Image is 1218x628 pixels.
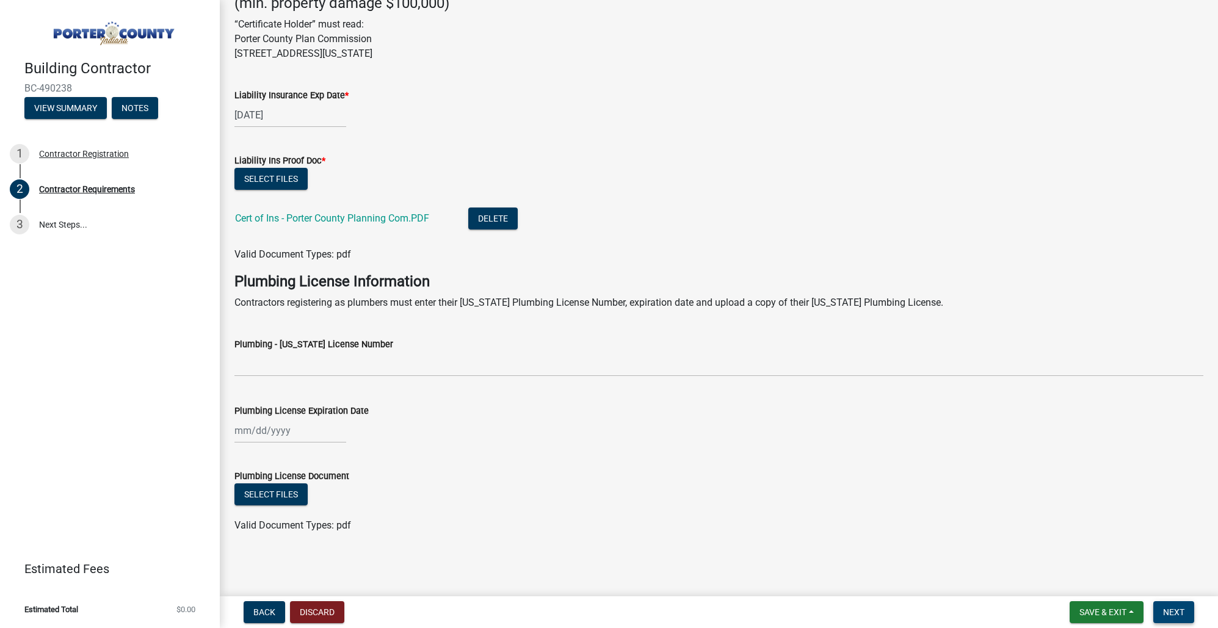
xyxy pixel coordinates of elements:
[10,144,29,164] div: 1
[253,607,275,617] span: Back
[234,103,346,128] input: mm/dd/yyyy
[234,472,349,481] label: Plumbing License Document
[112,104,158,114] wm-modal-confirm: Notes
[176,605,195,613] span: $0.00
[468,214,518,225] wm-modal-confirm: Delete Document
[244,601,285,623] button: Back
[24,13,200,47] img: Porter County, Indiana
[39,150,129,158] div: Contractor Registration
[10,215,29,234] div: 3
[290,601,344,623] button: Discard
[468,208,518,229] button: Delete
[1070,601,1144,623] button: Save & Exit
[24,605,78,613] span: Estimated Total
[234,157,325,165] label: Liability Ins Proof Doc
[234,273,430,290] strong: Plumbing License Information
[1079,607,1126,617] span: Save & Exit
[24,104,107,114] wm-modal-confirm: Summary
[234,248,351,260] span: Valid Document Types: pdf
[234,407,369,416] label: Plumbing License Expiration Date
[234,17,1203,61] p: “Certificate Holder” must read: Porter County Plan Commission [STREET_ADDRESS][US_STATE]
[234,341,393,349] label: Plumbing - [US_STATE] License Number
[234,519,351,531] span: Valid Document Types: pdf
[24,97,107,119] button: View Summary
[112,97,158,119] button: Notes
[234,295,1203,310] p: Contractors registering as plumbers must enter their [US_STATE] Plumbing License Number, expirati...
[1153,601,1194,623] button: Next
[234,168,308,190] button: Select files
[1163,607,1184,617] span: Next
[234,92,349,100] label: Liability Insurance Exp Date
[234,483,308,505] button: Select files
[24,60,210,78] h4: Building Contractor
[10,179,29,199] div: 2
[234,418,346,443] input: mm/dd/yyyy
[10,557,200,581] a: Estimated Fees
[39,185,135,193] div: Contractor Requirements
[24,82,195,94] span: BC-490238
[235,212,429,224] a: Cert of Ins - Porter County Planning Com.PDF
